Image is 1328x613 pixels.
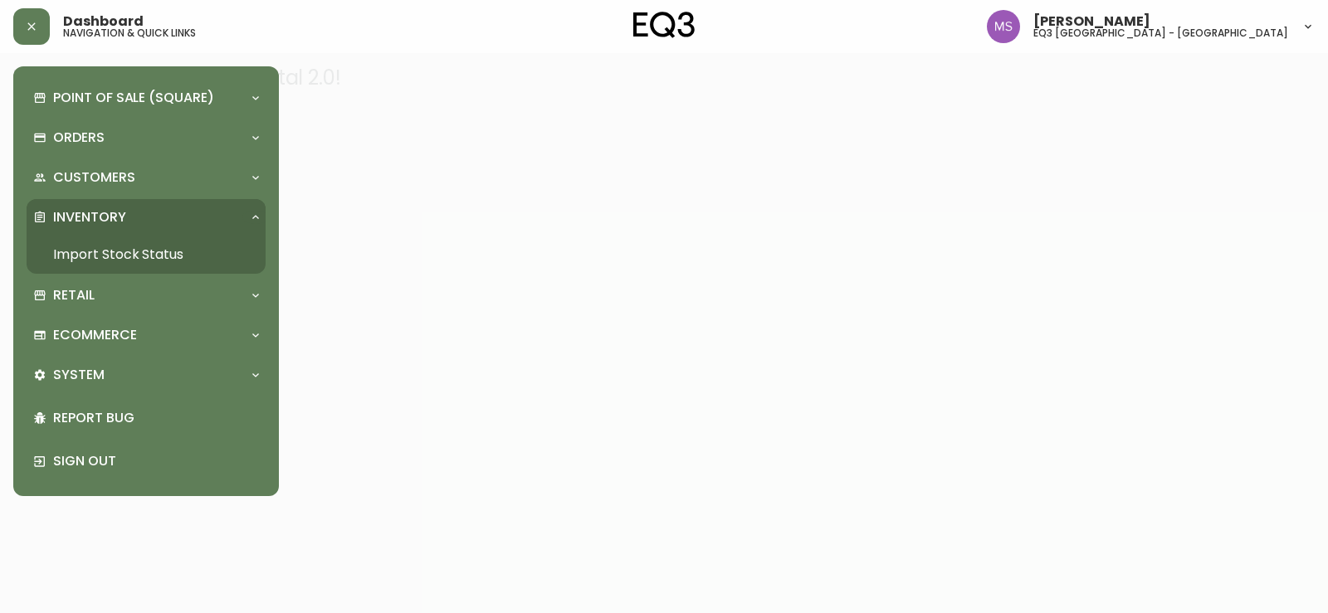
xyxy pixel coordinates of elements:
div: Customers [27,159,266,196]
p: Customers [53,168,135,187]
span: [PERSON_NAME] [1033,15,1150,28]
p: System [53,366,105,384]
h5: eq3 [GEOGRAPHIC_DATA] - [GEOGRAPHIC_DATA] [1033,28,1288,38]
div: Point of Sale (Square) [27,80,266,116]
span: Dashboard [63,15,144,28]
div: Retail [27,277,266,314]
p: Sign Out [53,452,259,470]
a: Import Stock Status [27,236,266,274]
p: Point of Sale (Square) [53,89,214,107]
p: Retail [53,286,95,304]
div: Sign Out [27,440,266,483]
div: Ecommerce [27,317,266,353]
div: System [27,357,266,393]
div: Report Bug [27,397,266,440]
p: Ecommerce [53,326,137,344]
p: Orders [53,129,105,147]
div: Orders [27,119,266,156]
img: 1b6e43211f6f3cc0b0729c9049b8e7af [987,10,1020,43]
p: Inventory [53,208,126,226]
p: Report Bug [53,409,259,427]
div: Inventory [27,199,266,236]
img: logo [633,12,695,38]
h5: navigation & quick links [63,28,196,38]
